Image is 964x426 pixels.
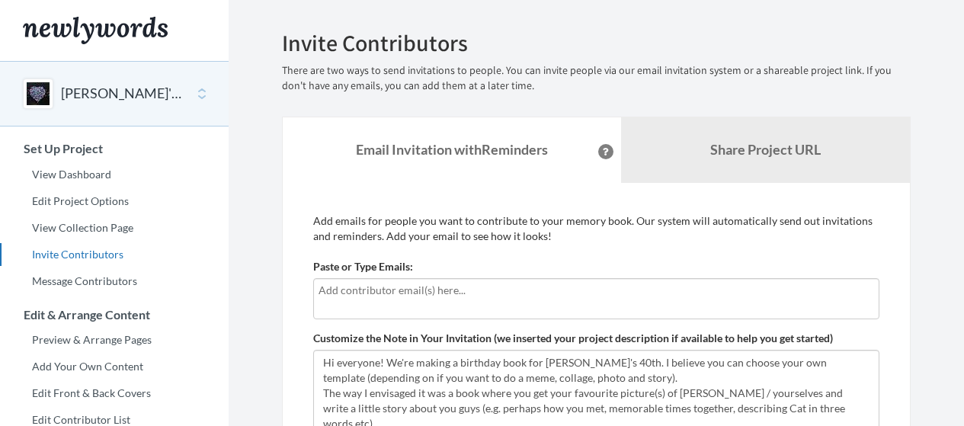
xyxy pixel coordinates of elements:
input: Add contributor email(s) here... [319,282,874,299]
p: There are two ways to send invitations to people. You can invite people via our email invitation ... [282,63,911,94]
label: Paste or Type Emails: [313,259,413,274]
b: Share Project URL [710,141,821,158]
h3: Set Up Project [1,142,229,155]
button: [PERSON_NAME]'s 40th [61,84,184,104]
strong: Email Invitation with Reminders [356,141,548,158]
h2: Invite Contributors [282,30,911,56]
p: Add emails for people you want to contribute to your memory book. Our system will automatically s... [313,213,879,244]
img: Newlywords logo [23,17,168,44]
h3: Edit & Arrange Content [1,308,229,322]
label: Customize the Note in Your Invitation (we inserted your project description if available to help ... [313,331,833,346]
